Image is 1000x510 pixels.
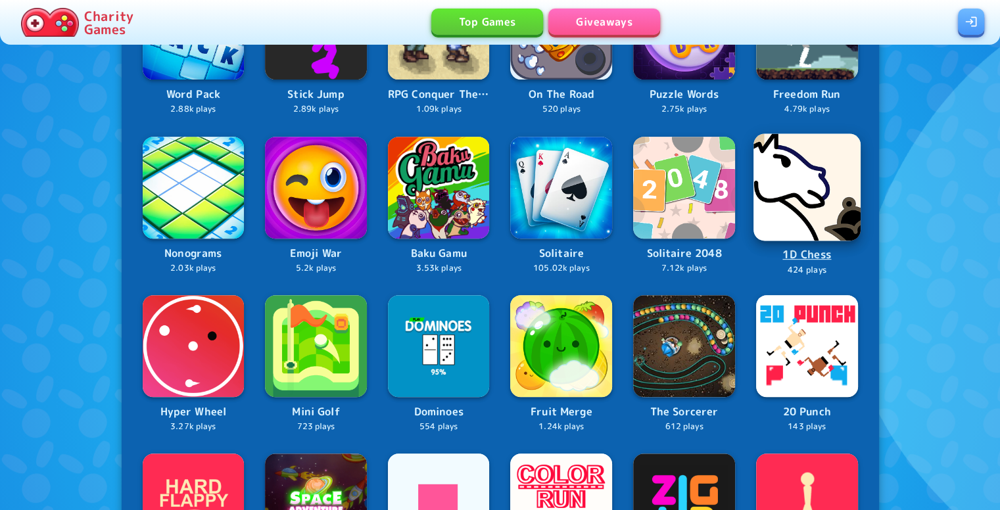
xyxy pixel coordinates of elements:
a: LogoMini Golf723 plays [265,295,367,432]
img: Logo [753,133,861,241]
img: Logo [388,137,490,239]
a: LogoFruit Merge1.24k plays [510,295,612,432]
p: Solitaire [510,245,612,262]
a: Giveaways [548,9,660,35]
img: Logo [143,295,245,397]
a: LogoNonograms2.03k plays [143,137,245,274]
p: 612 plays [633,421,735,433]
p: Charity Games [84,9,133,35]
p: 105.02k plays [510,262,612,275]
p: Word Pack [143,86,245,103]
p: Dominoes [388,404,490,421]
p: Hyper Wheel [143,404,245,421]
img: Logo [756,295,858,397]
p: 2.88k plays [143,103,245,116]
img: Logo [143,137,245,239]
p: Mini Golf [265,404,367,421]
p: 2.75k plays [633,103,735,116]
p: Freedom Run [756,86,858,103]
p: 4.79k plays [756,103,858,116]
a: LogoSolitaire105.02k plays [510,137,612,274]
p: 3.27k plays [143,421,245,433]
p: 1.09k plays [388,103,490,116]
img: Logo [510,295,612,397]
p: Puzzle Words [633,86,735,103]
p: 5.2k plays [265,262,367,275]
p: The Sorcerer [633,404,735,421]
p: Baku Gamu [388,245,490,262]
a: Top Games [431,9,543,35]
p: Fruit Merge [510,404,612,421]
a: Charity Games [16,5,139,39]
img: Logo [633,295,735,397]
p: 143 plays [756,421,858,433]
a: LogoSolitaire 20487.12k plays [633,137,735,274]
img: Charity.Games [21,8,79,37]
p: Emoji War [265,245,367,262]
p: RPG Conquer The World [388,86,490,103]
p: On The Road [510,86,612,103]
img: Logo [388,295,490,397]
p: 520 plays [510,103,612,116]
p: 2.03k plays [143,262,245,275]
a: LogoThe Sorcerer612 plays [633,295,735,432]
a: LogoDominoes554 plays [388,295,490,432]
p: 424 plays [755,264,859,276]
a: LogoHyper Wheel3.27k plays [143,295,245,432]
p: 1.24k plays [510,421,612,433]
p: Nonograms [143,245,245,262]
a: Logo20 Punch143 plays [756,295,858,432]
p: Solitaire 2048 [633,245,735,262]
img: Logo [510,137,612,239]
img: Logo [633,137,735,239]
a: LogoBaku Gamu3.53k plays [388,137,490,274]
p: Stick Jump [265,86,367,103]
p: 20 Punch [756,404,858,421]
p: 3.53k plays [388,262,490,275]
p: 723 plays [265,421,367,433]
img: Logo [265,295,367,397]
p: 1D Chess [755,246,859,264]
p: 7.12k plays [633,262,735,275]
a: LogoEmoji War5.2k plays [265,137,367,274]
p: 554 plays [388,421,490,433]
img: Logo [265,137,367,239]
p: 2.89k plays [265,103,367,116]
a: Logo1D Chess424 plays [755,135,859,276]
